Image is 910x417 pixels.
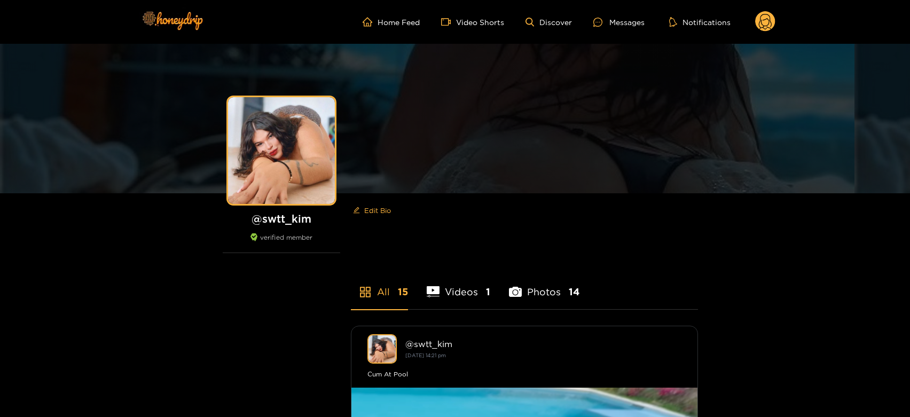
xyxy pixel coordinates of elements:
small: [DATE] 14:21 pm [405,352,446,358]
a: Discover [525,18,572,27]
li: Photos [509,261,579,309]
a: Video Shorts [441,17,504,27]
span: 15 [398,285,408,298]
img: swtt_kim [367,334,397,364]
h1: @ swtt_kim [223,212,340,225]
span: Edit Bio [364,205,391,216]
div: Messages [593,16,645,28]
li: All [351,261,408,309]
button: editEdit Bio [351,202,393,219]
div: verified member [223,233,340,253]
span: home [363,17,378,27]
li: Videos [427,261,490,309]
span: appstore [359,286,372,298]
span: 1 [486,285,490,298]
span: video-camera [441,17,456,27]
button: Notifications [666,17,734,27]
span: edit [353,207,360,215]
a: Home Feed [363,17,420,27]
div: @ swtt_kim [405,339,681,349]
div: Cum At Pool [367,369,681,380]
span: 14 [569,285,579,298]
